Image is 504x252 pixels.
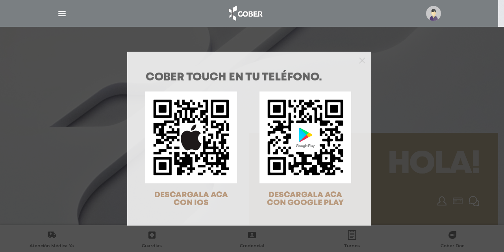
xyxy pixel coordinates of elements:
span: DESCARGALA ACA CON GOOGLE PLAY [267,191,344,207]
img: qr-code [259,91,351,183]
img: qr-code [145,91,237,183]
button: Close [359,56,365,63]
span: DESCARGALA ACA CON IOS [154,191,228,207]
h1: COBER TOUCH en tu teléfono. [146,72,353,83]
